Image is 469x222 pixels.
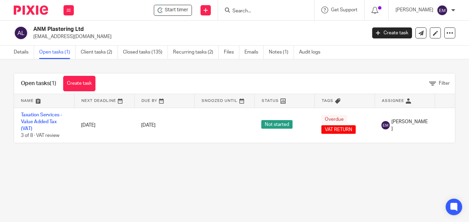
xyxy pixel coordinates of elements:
[141,123,156,128] span: [DATE]
[244,46,264,59] a: Emails
[165,7,188,14] span: Start timer
[322,99,333,103] span: Tags
[381,121,390,129] img: svg%3E
[439,81,450,86] span: Filter
[123,46,168,59] a: Closed tasks (135)
[14,46,34,59] a: Details
[437,5,448,16] img: svg%3E
[173,46,219,59] a: Recurring tasks (2)
[39,46,76,59] a: Open tasks (1)
[202,99,238,103] span: Snoozed Until
[21,113,62,131] a: Taxation Services - Value Added Tax (VAT)
[396,7,433,13] p: [PERSON_NAME]
[21,133,59,138] span: 3 of 8 · VAT review
[81,46,118,59] a: Client tasks (2)
[50,81,56,86] span: (1)
[321,125,356,134] span: VAT RETURN
[261,120,293,129] span: Not started
[63,76,95,91] a: Create task
[372,27,412,38] a: Create task
[299,46,325,59] a: Audit logs
[33,33,362,40] p: [EMAIL_ADDRESS][DOMAIN_NAME]
[262,99,279,103] span: Status
[331,8,357,12] span: Get Support
[21,80,56,87] h1: Open tasks
[232,8,294,14] input: Search
[33,26,296,33] h2: ANM Plastering Ltd
[154,5,192,16] div: ANM Plastering Ltd
[74,108,134,143] td: [DATE]
[224,46,239,59] a: Files
[14,26,28,40] img: svg%3E
[269,46,294,59] a: Notes (1)
[321,115,347,124] span: Overdue
[14,5,48,15] img: Pixie
[391,118,428,132] span: [PERSON_NAME]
